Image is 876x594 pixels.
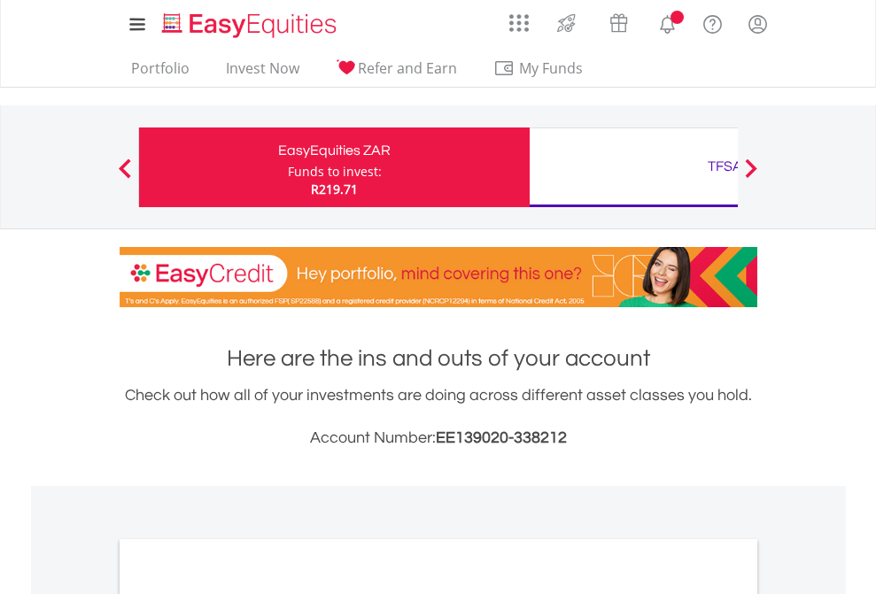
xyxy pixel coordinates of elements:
a: Invest Now [219,59,306,87]
a: My Profile [735,4,780,43]
img: EasyEquities_Logo.png [159,11,344,40]
button: Next [733,167,769,185]
button: Previous [107,167,143,185]
div: Check out how all of your investments are doing across different asset classes you hold. [120,383,757,451]
span: My Funds [493,57,609,80]
a: Portfolio [124,59,197,87]
a: Notifications [645,4,690,40]
a: Vouchers [593,4,645,37]
span: R219.71 [311,181,358,197]
a: FAQ's and Support [690,4,735,40]
img: EasyCredit Promotion Banner [120,247,757,307]
a: Home page [155,4,344,40]
span: EE139020-338212 [436,429,567,446]
span: Refer and Earn [358,58,457,78]
div: Funds to invest: [288,163,382,181]
div: EasyEquities ZAR [150,138,519,163]
a: Refer and Earn [329,59,464,87]
h3: Account Number: [120,426,757,451]
img: vouchers-v2.svg [604,9,633,37]
h1: Here are the ins and outs of your account [120,343,757,374]
img: thrive-v2.svg [552,9,581,37]
img: grid-menu-icon.svg [509,13,529,33]
a: AppsGrid [498,4,540,33]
